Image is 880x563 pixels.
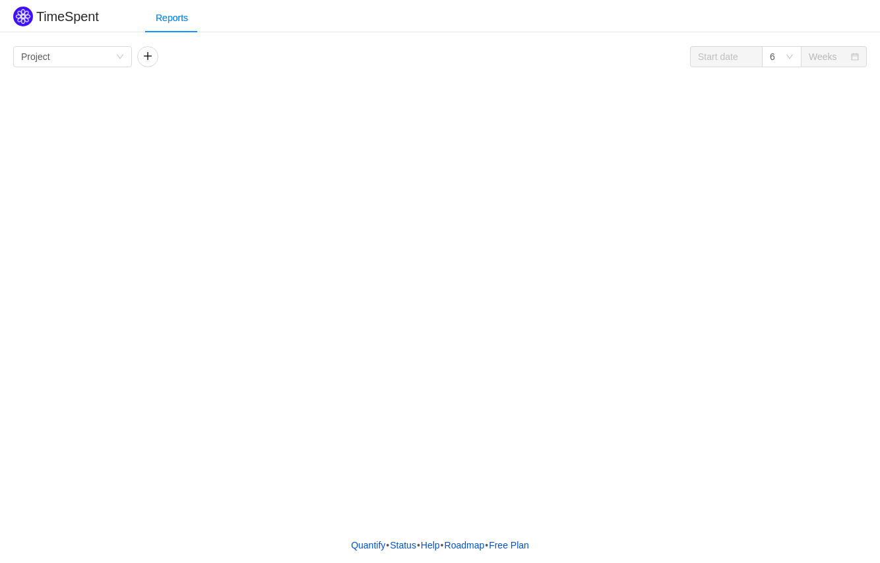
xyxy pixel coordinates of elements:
a: Quantify [350,535,386,555]
div: Project [21,47,50,67]
div: 6 [770,47,775,67]
div: Weeks [809,47,837,67]
input: Start date [690,46,763,67]
a: Help [420,535,441,555]
button: Free Plan [488,535,530,555]
span: • [386,540,389,550]
span: • [417,540,420,550]
h2: TimeSpent [36,9,99,24]
i: icon: calendar [851,53,859,62]
div: Reports [145,3,199,33]
span: • [441,540,444,550]
i: icon: down [116,53,124,62]
a: Roadmap [444,535,486,555]
span: • [485,540,488,550]
button: icon: plus [137,46,158,67]
i: icon: down [786,53,794,62]
a: Status [389,535,417,555]
img: Quantify logo [13,7,33,26]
